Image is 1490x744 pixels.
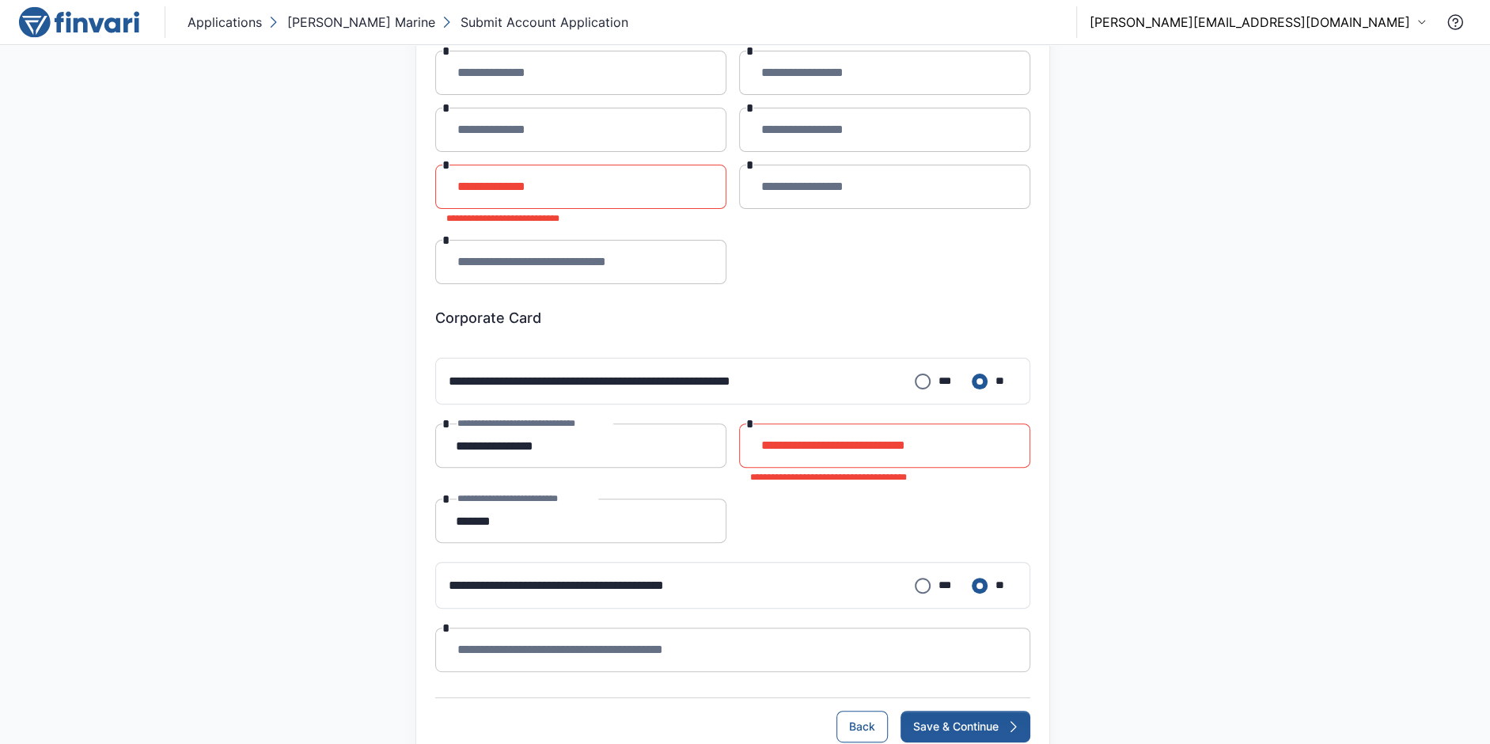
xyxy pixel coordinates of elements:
img: logo [19,6,139,38]
h6: Corporate Card [435,309,1030,327]
button: Applications [184,9,265,35]
button: Back [836,711,888,742]
p: [PERSON_NAME][EMAIL_ADDRESS][DOMAIN_NAME] [1090,13,1410,32]
button: Submit Account Application [438,9,631,35]
p: Applications [188,13,262,32]
button: [PERSON_NAME][EMAIL_ADDRESS][DOMAIN_NAME] [1090,13,1427,32]
button: [PERSON_NAME] Marine [265,9,438,35]
button: Contact Support [1439,6,1471,38]
p: [PERSON_NAME] Marine [287,13,435,32]
p: Submit Account Application [461,13,628,32]
button: Save & Continue [900,711,1030,742]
